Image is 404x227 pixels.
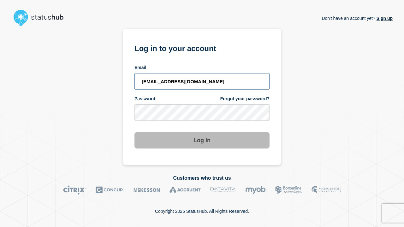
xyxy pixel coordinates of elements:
img: Concur logo [96,185,124,195]
img: McKesson logo [134,185,160,195]
img: StatusHub logo [11,8,71,28]
img: MSU logo [312,185,341,195]
input: password input [134,104,270,121]
span: Password [134,96,155,102]
img: myob logo [245,185,266,195]
a: Sign up [375,16,393,21]
img: Citrix logo [63,185,86,195]
img: Accruent logo [169,185,201,195]
img: DataVita logo [210,185,236,195]
button: Log in [134,132,270,148]
h2: Customers who trust us [11,175,393,181]
input: email input [134,73,270,90]
a: Forgot your password? [220,96,270,102]
h1: Log in to your account [134,42,270,54]
p: Copyright 2025 StatusHub. All Rights Reserved. [155,209,249,214]
img: Bottomline logo [275,185,302,195]
p: Don't have an account yet? [322,11,393,26]
span: Email [134,65,146,71]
